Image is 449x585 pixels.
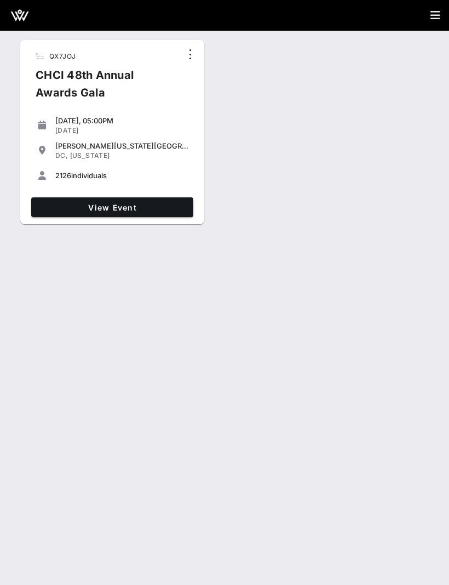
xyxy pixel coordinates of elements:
a: View Event [31,197,193,217]
div: individuals [55,171,189,180]
span: View Event [36,203,189,212]
div: [PERSON_NAME][US_STATE][GEOGRAPHIC_DATA] [55,141,189,150]
div: [DATE] [55,126,189,135]
div: CHCI 48th Annual Awards Gala [27,66,181,110]
span: [US_STATE] [70,151,110,160]
span: QX7JOJ [49,52,76,60]
span: DC, [55,151,68,160]
div: [DATE], 05:00PM [55,116,189,125]
span: 2126 [55,171,71,180]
